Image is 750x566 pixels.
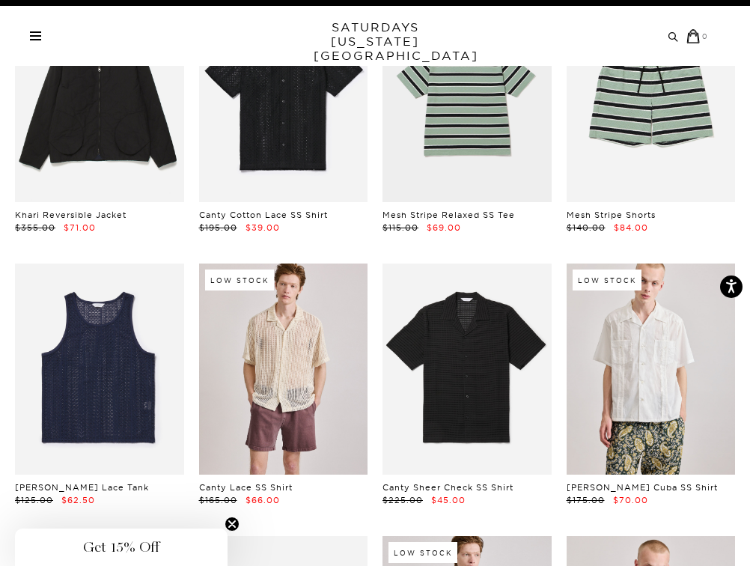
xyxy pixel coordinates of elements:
a: Mesh Stripe Shorts [567,210,656,220]
button: Close teaser [225,517,240,532]
span: $175.00 [567,495,605,505]
span: $115.00 [382,222,418,233]
div: Low Stock [388,542,457,563]
span: $140.00 [567,222,606,233]
span: $66.00 [246,495,280,505]
a: [PERSON_NAME] Lace Tank [15,482,149,493]
span: $355.00 [15,222,55,233]
span: $195.00 [199,222,237,233]
span: $62.50 [61,495,95,505]
span: $39.00 [246,222,280,233]
a: 0 [686,29,709,43]
a: SATURDAYS[US_STATE][GEOGRAPHIC_DATA] [314,20,437,63]
span: $225.00 [382,495,423,505]
small: 0 [702,32,709,40]
span: Get 15% Off [83,538,159,556]
span: $70.00 [613,495,648,505]
span: $84.00 [614,222,648,233]
a: [PERSON_NAME] Cuba SS Shirt [567,482,718,493]
a: Khari Reversible Jacket [15,210,126,220]
span: $45.00 [431,495,466,505]
a: Canty Lace SS Shirt [199,482,293,493]
a: Canty Cotton Lace SS Shirt [199,210,328,220]
div: Get 15% OffClose teaser [15,529,228,566]
span: $69.00 [427,222,461,233]
span: $125.00 [15,495,53,505]
a: Mesh Stripe Relaxed SS Tee [382,210,515,220]
span: $71.00 [64,222,96,233]
div: Low Stock [205,270,274,290]
span: $165.00 [199,495,237,505]
a: Canty Sheer Check SS Shirt [382,482,513,493]
div: Low Stock [573,270,641,290]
